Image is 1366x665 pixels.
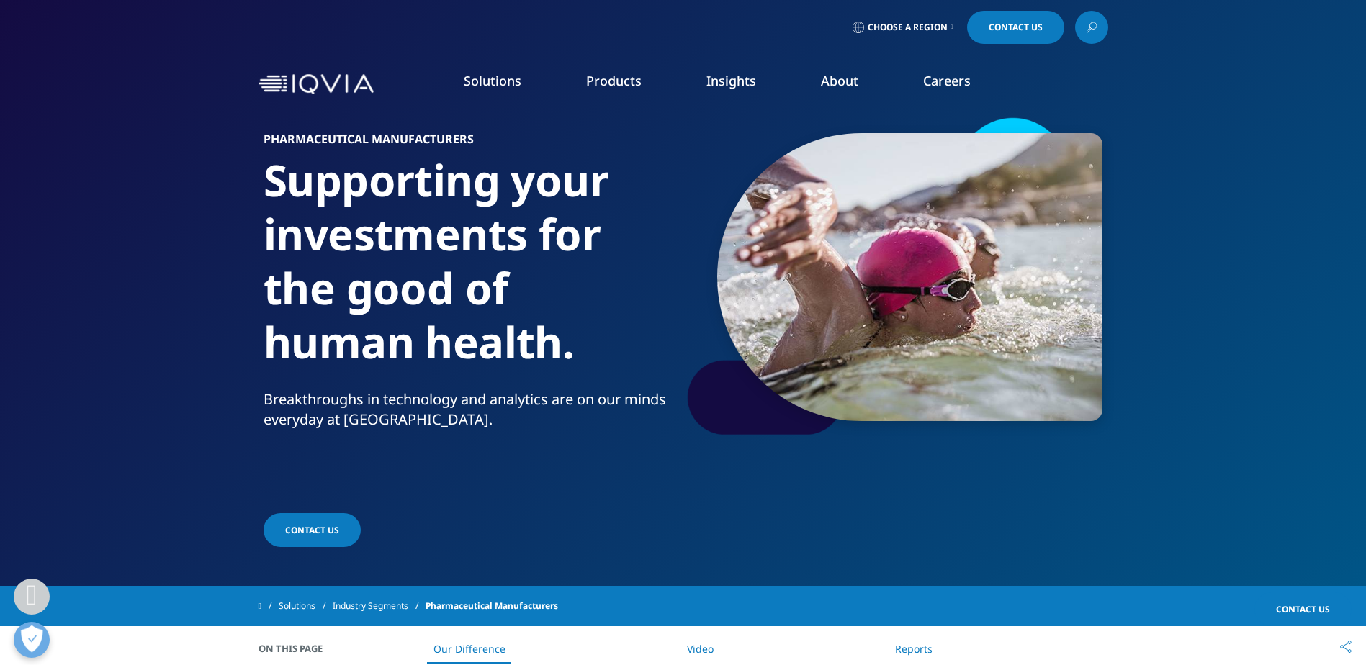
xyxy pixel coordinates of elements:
[464,72,521,89] a: Solutions
[264,133,678,153] h6: Pharmaceutical Manufacturers
[333,593,426,619] a: Industry Segments
[821,72,858,89] a: About
[1254,592,1352,626] a: Contact Us
[717,133,1102,421] img: gettyimages-906499404_900px.jpg
[259,641,338,656] span: On This Page
[285,524,339,536] span: Contact us
[895,642,933,656] a: Reports
[989,23,1043,32] span: Contact Us
[259,74,374,95] img: IQVIA Healthcare Information Technology and Pharma Clinical Research Company
[264,513,361,547] a: Contact us
[923,72,971,89] a: Careers
[1276,603,1330,615] span: Contact Us
[868,22,948,33] span: Choose a Region
[967,11,1064,44] a: Contact Us
[433,642,505,656] a: Our Difference
[706,72,756,89] a: Insights
[14,622,50,658] button: Open Preferences
[586,72,642,89] a: Products
[279,593,333,619] a: Solutions
[426,593,558,619] span: Pharmaceutical Manufacturers
[264,389,678,438] p: Breakthroughs in technology and analytics are on our minds everyday at [GEOGRAPHIC_DATA].
[379,50,1108,118] nav: Primary
[687,642,714,656] a: Video
[264,153,678,389] h1: Supporting your investments for the good of human health.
